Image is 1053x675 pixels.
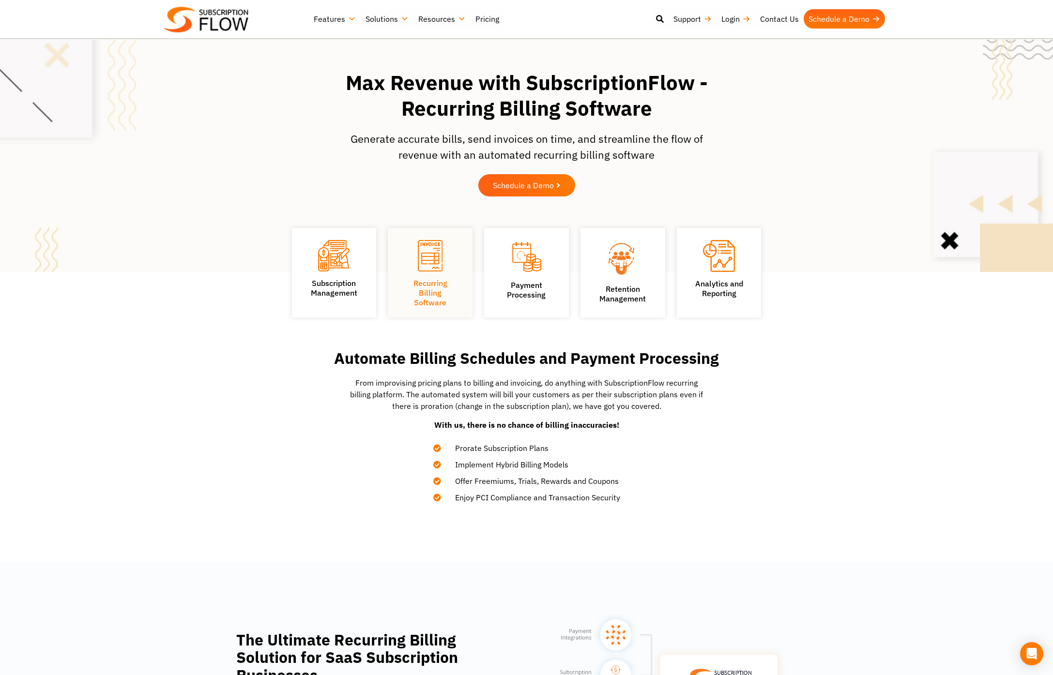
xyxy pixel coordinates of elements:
[443,442,549,454] span: Prorate Subscription Plans
[669,9,717,29] a: Support
[493,181,554,189] span: Schedule a Demo
[511,240,542,273] img: Payment Processing icon
[471,9,504,29] a: Pricing
[326,70,728,121] h1: Max Revenue with SubscriptionFlow - Recurring Billing Software
[443,459,568,470] span: Implement Hybrid Billing Models
[311,278,357,298] a: SubscriptionManagement
[478,174,575,196] a: Schedule a Demo
[599,284,646,303] a: Retention Management
[434,420,619,430] strong: With us, there is no chance of billing inaccuracies!
[717,9,755,29] a: Login
[350,131,703,163] p: Generate accurate bills, send invoices on time, and streamline the flow of revenue with an automa...
[413,278,447,307] a: Recurring Billing Software
[695,279,743,298] a: Analytics andReporting
[507,280,546,300] a: PaymentProcessing
[804,9,885,29] a: Schedule a Demo
[413,9,471,29] a: Resources
[443,475,619,487] span: Offer Freemiums, Trials, Rewards and Coupons
[703,240,735,272] img: Analytics and Reporting icon
[1020,642,1043,665] div: Open Intercom Messenger
[361,9,413,29] a: Solutions
[314,349,740,367] h2: Automate Billing Schedules and Payment Processing
[595,240,651,277] img: Retention Management icon
[348,377,706,412] p: From improvising pricing plans to billing and invoicing, do anything with SubscriptionFlow recurr...
[418,240,443,271] img: Recurring Billing Software icon
[755,9,804,29] a: Contact Us
[318,240,350,271] img: Subscription Management icon
[309,9,361,29] a: Features
[164,7,248,32] img: Subscriptionflow
[443,492,620,503] span: Enjoy PCI Compliance and Transaction Security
